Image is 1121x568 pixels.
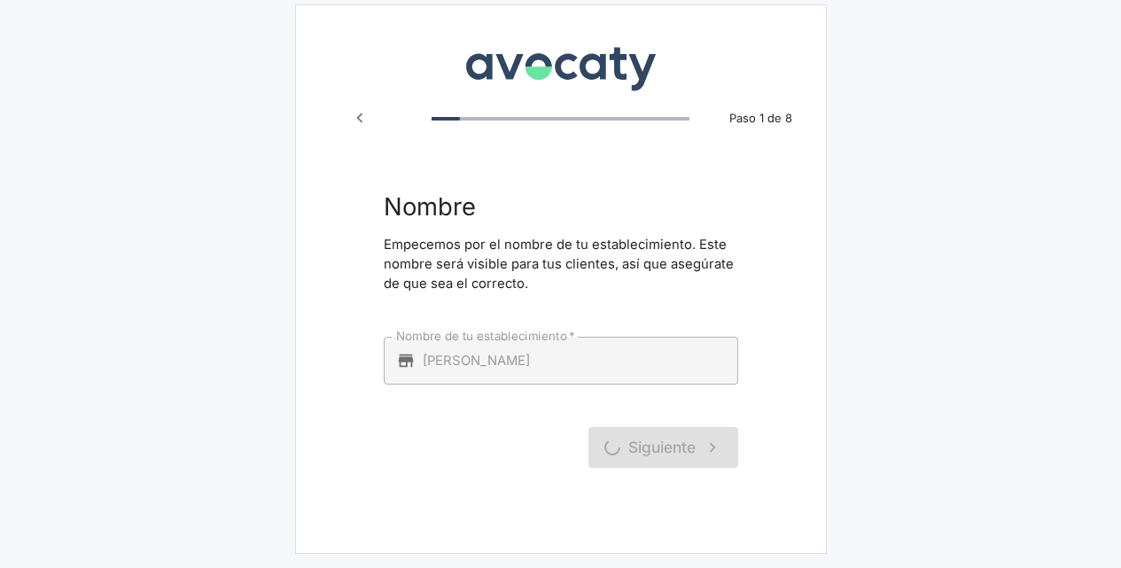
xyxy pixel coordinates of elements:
h3: Nombre [384,192,738,221]
img: Avocaty [461,34,660,94]
button: Paso anterior [343,101,377,135]
span: Paso 1 de 8 [718,110,804,128]
p: Empecemos por el nombre de tu establecimiento. Este nombre será visible para tus clientes, así qu... [384,235,738,294]
label: Nombre de tu establecimiento [396,328,575,345]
